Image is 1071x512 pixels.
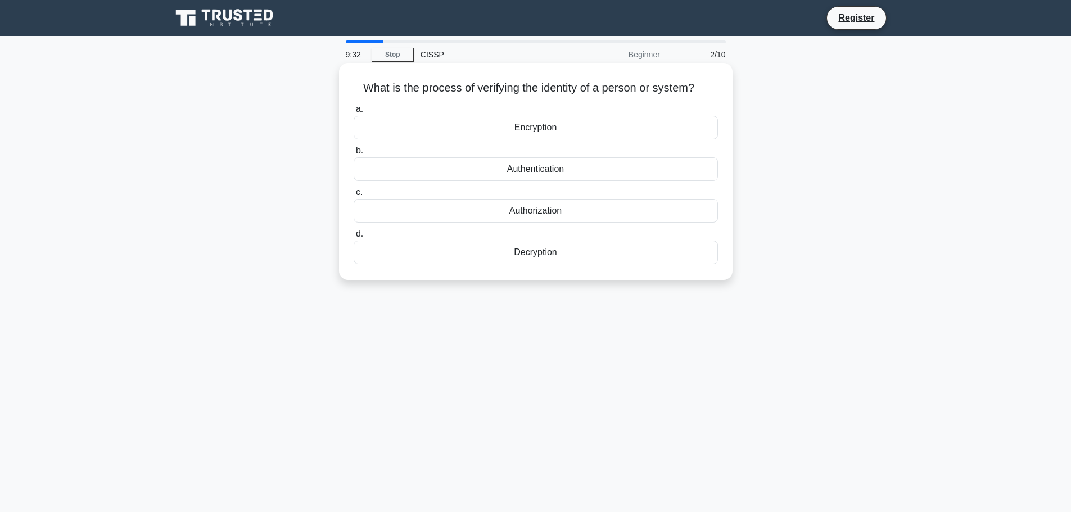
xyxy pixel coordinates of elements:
div: 2/10 [667,43,733,66]
div: Encryption [354,116,718,139]
a: Register [832,11,881,25]
span: d. [356,229,363,238]
span: b. [356,146,363,155]
div: Decryption [354,241,718,264]
span: a. [356,104,363,114]
div: Authentication [354,157,718,181]
div: 9:32 [339,43,372,66]
a: Stop [372,48,414,62]
div: Authorization [354,199,718,223]
h5: What is the process of verifying the identity of a person or system? [353,81,719,96]
div: Beginner [568,43,667,66]
span: c. [356,187,363,197]
div: CISSP [414,43,568,66]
